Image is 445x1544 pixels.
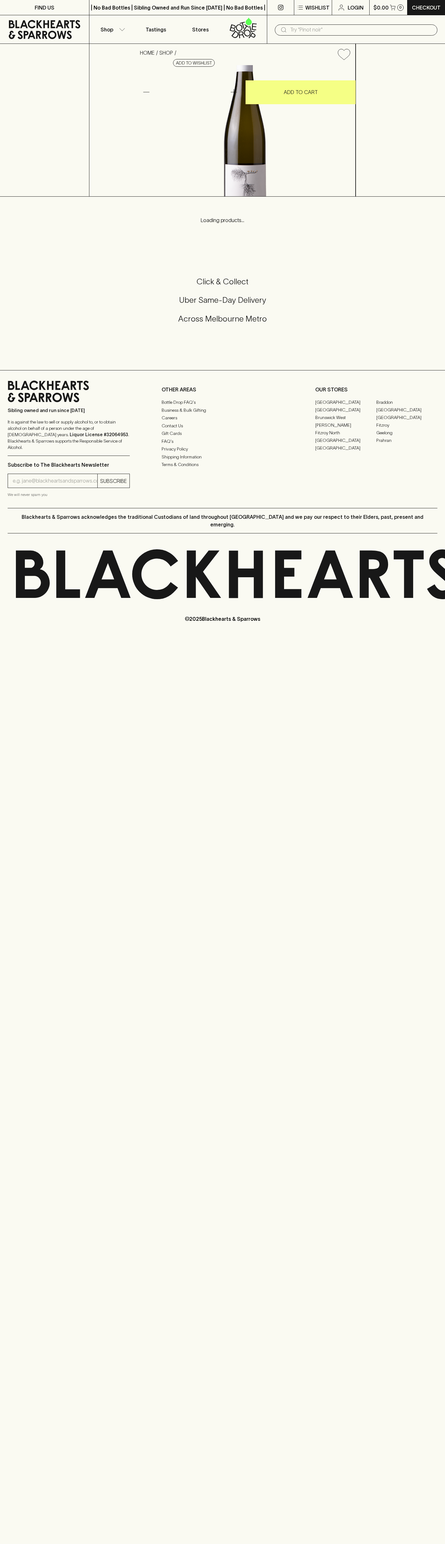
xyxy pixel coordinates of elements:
[162,399,284,406] a: Bottle Drop FAQ's
[89,15,134,44] button: Shop
[134,15,178,44] a: Tastings
[192,26,209,33] p: Stores
[8,295,437,305] h5: Uber Same-Day Delivery
[376,437,437,444] a: Prahran
[290,25,432,35] input: Try "Pinot noir"
[162,422,284,430] a: Contact Us
[8,314,437,324] h5: Across Melbourne Metro
[8,251,437,357] div: Call to action block
[315,414,376,421] a: Brunswick West
[101,26,113,33] p: Shop
[162,453,284,461] a: Shipping Information
[70,432,128,437] strong: Liquor License #32064953
[315,398,376,406] a: [GEOGRAPHIC_DATA]
[146,26,166,33] p: Tastings
[100,477,127,485] p: SUBSCRIBE
[162,430,284,437] a: Gift Cards
[162,445,284,453] a: Privacy Policy
[162,414,284,422] a: Careers
[159,50,173,56] a: SHOP
[173,59,215,67] button: Add to wishlist
[284,88,318,96] p: ADD TO CART
[98,474,129,488] button: SUBSCRIBE
[376,429,437,437] a: Geelong
[376,406,437,414] a: [GEOGRAPHIC_DATA]
[178,15,223,44] a: Stores
[35,4,54,11] p: FIND US
[315,444,376,452] a: [GEOGRAPHIC_DATA]
[8,407,130,414] p: Sibling owned and run since [DATE]
[135,65,355,196] img: 38613.png
[162,386,284,393] p: OTHER AREAS
[315,429,376,437] a: Fitzroy North
[348,4,364,11] p: Login
[8,461,130,469] p: Subscribe to The Blackhearts Newsletter
[376,421,437,429] a: Fitzroy
[162,437,284,445] a: FAQ's
[13,476,97,486] input: e.g. jane@blackheartsandsparrows.com.au
[412,4,441,11] p: Checkout
[162,461,284,469] a: Terms & Conditions
[8,419,130,450] p: It is against the law to sell or supply alcohol to, or to obtain alcohol on behalf of a person un...
[162,406,284,414] a: Business & Bulk Gifting
[8,491,130,498] p: We will never spam you
[376,414,437,421] a: [GEOGRAPHIC_DATA]
[335,46,353,63] button: Add to wishlist
[8,276,437,287] h5: Click & Collect
[315,421,376,429] a: [PERSON_NAME]
[315,437,376,444] a: [GEOGRAPHIC_DATA]
[305,4,330,11] p: Wishlist
[140,50,155,56] a: HOME
[246,80,356,104] button: ADD TO CART
[315,386,437,393] p: OUR STORES
[376,398,437,406] a: Braddon
[6,216,439,224] p: Loading products...
[315,406,376,414] a: [GEOGRAPHIC_DATA]
[373,4,389,11] p: $0.00
[12,513,433,528] p: Blackhearts & Sparrows acknowledges the traditional Custodians of land throughout [GEOGRAPHIC_DAT...
[399,6,402,9] p: 0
